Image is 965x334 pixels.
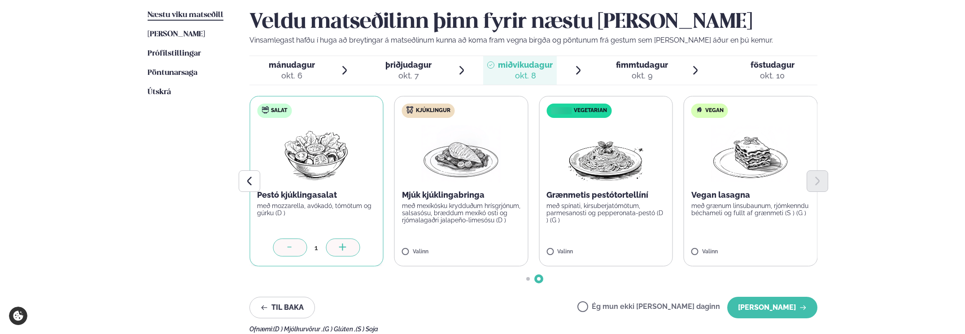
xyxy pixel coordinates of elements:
span: (D ) Mjólkurvörur , [273,325,323,333]
img: Chicken-breast.png [422,125,501,182]
button: Til baka [249,297,315,318]
p: með grænum linsubaunum, rjómkenndu béchameli og fullt af grænmeti (S ) (G ) [691,202,810,217]
span: [PERSON_NAME] [148,30,205,38]
img: Salad.png [277,125,356,182]
a: Pöntunarsaga [148,68,197,78]
a: [PERSON_NAME] [148,29,205,40]
span: Útskrá [148,88,171,96]
p: með mozzarella, avókadó, tómötum og gúrku (D ) [257,202,376,217]
p: Pestó kjúklingasalat [257,190,376,200]
div: okt. 7 [385,70,432,81]
span: Pöntunarsaga [148,69,197,77]
a: Cookie settings [9,307,27,325]
span: Kjúklingur [416,107,450,114]
img: salad.svg [262,106,269,113]
span: (G ) Glúten , [323,325,356,333]
p: Grænmetis pestótortellíní [546,190,665,200]
span: Vegetarian [574,107,607,114]
div: Ofnæmi: [249,325,817,333]
span: Næstu viku matseðill [148,11,223,19]
img: Vegan.svg [696,106,703,113]
a: Útskrá [148,87,171,98]
div: okt. 6 [269,70,315,81]
span: Go to slide 1 [526,277,530,281]
img: icon [549,107,573,115]
span: miðvikudagur [498,60,553,69]
a: Næstu viku matseðill [148,10,223,21]
h2: Veldu matseðilinn þinn fyrir næstu [PERSON_NAME] [249,10,817,35]
span: Go to slide 2 [537,277,541,281]
span: (S ) Soja [356,325,378,333]
span: mánudagur [269,60,315,69]
img: Spagetti.png [566,125,645,182]
img: Lasagna.png [711,125,790,182]
button: Next slide [807,170,828,192]
div: okt. 10 [751,70,795,81]
span: föstudagur [751,60,795,69]
p: með mexíkósku krydduðum hrísgrjónum, salsasósu, bræddum mexíkó osti og rjómalagaðri jalapeño-lime... [402,202,521,224]
span: Salat [271,107,287,114]
div: 1 [307,243,326,253]
button: [PERSON_NAME] [727,297,817,318]
div: okt. 8 [498,70,553,81]
a: Prófílstillingar [148,48,201,59]
p: Vinsamlegast hafðu í huga að breytingar á matseðlinum kunna að koma fram vegna birgða og pöntunum... [249,35,817,46]
p: Vegan lasagna [691,190,810,200]
button: Previous slide [239,170,260,192]
p: Mjúk kjúklingabringa [402,190,521,200]
span: þriðjudagur [385,60,432,69]
span: Vegan [705,107,724,114]
span: Prófílstillingar [148,50,201,57]
img: chicken.svg [406,106,414,113]
div: okt. 9 [616,70,668,81]
span: fimmtudagur [616,60,668,69]
p: með spínati, kirsuberjatómötum, parmesanosti og pepperonata-pestó (D ) (G ) [546,202,665,224]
